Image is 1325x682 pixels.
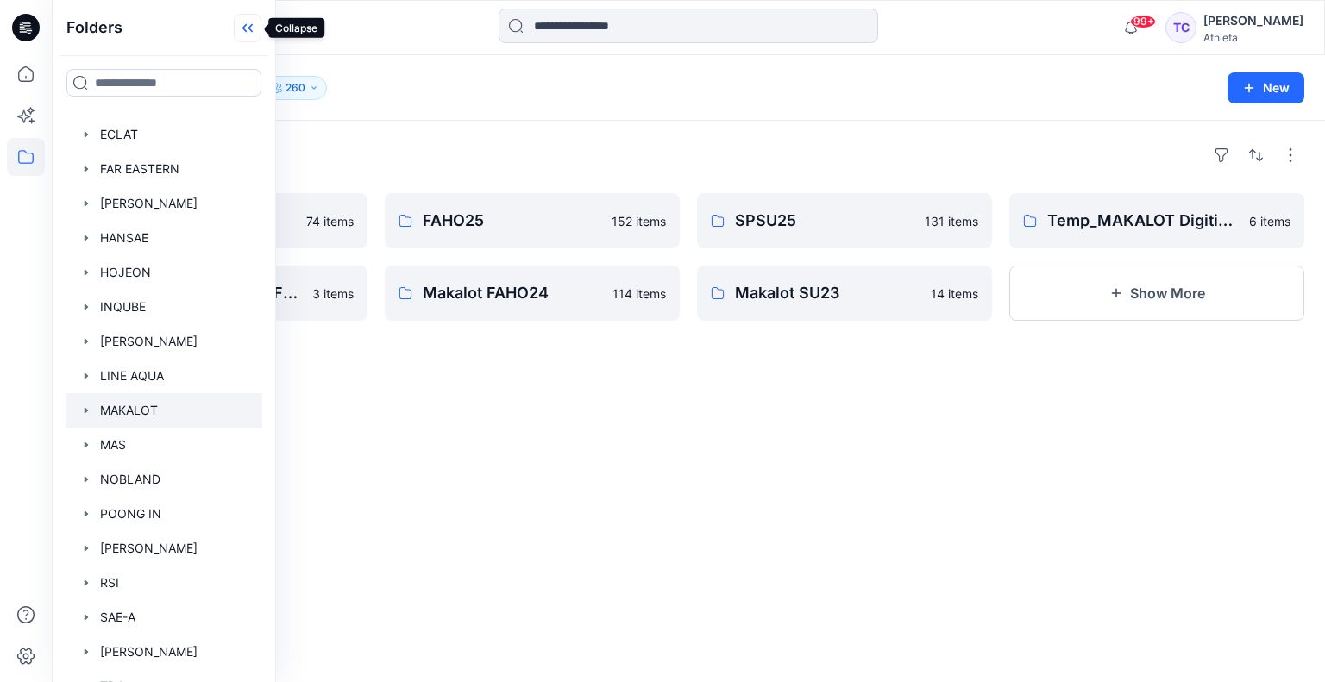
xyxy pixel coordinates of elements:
div: [PERSON_NAME] [1203,10,1303,31]
p: 260 [286,78,305,97]
a: Makalot FAHO24114 items [385,266,680,321]
p: 114 items [612,285,666,303]
p: Makalot FAHO24 [423,281,602,305]
a: FAHO25152 items [385,193,680,248]
p: 131 items [925,212,978,230]
a: SPSU25131 items [697,193,992,248]
button: Show More [1009,266,1304,321]
p: 6 items [1249,212,1290,230]
p: Temp_MAKALOT Digitized RD [1047,209,1239,233]
p: 3 items [312,285,354,303]
p: 14 items [931,285,978,303]
a: Temp_MAKALOT Digitized RD6 items [1009,193,1304,248]
span: 99+ [1130,15,1156,28]
p: Makalot SU23 [735,281,920,305]
button: New [1228,72,1304,103]
a: Makalot SU2314 items [697,266,992,321]
p: FAHO25 [423,209,601,233]
p: 152 items [612,212,666,230]
div: Athleta [1203,31,1303,44]
p: 74 items [306,212,354,230]
button: 260 [264,76,327,100]
p: SPSU25 [735,209,914,233]
div: TC [1165,12,1196,43]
